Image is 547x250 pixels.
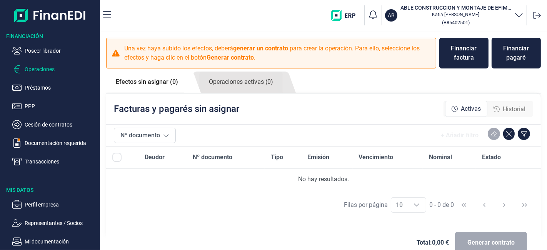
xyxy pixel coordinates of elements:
button: Mi documentación [12,237,97,246]
button: ABABLE CONSTRUCCION Y MONTAJE DE EFIMEROS SLKatia [PERSON_NAME](B85402501) [385,4,524,27]
b: generar un contrato [233,45,288,52]
span: Tipo [271,153,283,162]
p: Una vez haya subido los efectos, deberá para crear la operación. Para ello, seleccione los efecto... [124,44,431,62]
button: Financiar factura [439,38,489,68]
button: Previous Page [475,196,494,214]
p: Operaciones [25,65,97,74]
button: Documentación requerida [12,138,97,148]
div: Historial [487,102,532,117]
p: PPP [25,102,97,111]
p: Representantes / Socios [25,218,97,228]
p: Poseer librador [25,46,97,55]
span: Nominal [429,153,452,162]
p: Transacciones [25,157,97,166]
button: Poseer librador [12,46,97,55]
b: Generar contrato [207,54,254,61]
h3: ABLE CONSTRUCCION Y MONTAJE DE EFIMEROS SL [400,4,511,12]
button: Representantes / Socios [12,218,97,228]
img: Logo de aplicación [14,6,86,25]
button: Transacciones [12,157,97,166]
p: Cesión de contratos [25,120,97,129]
div: No hay resultados. [112,175,535,184]
p: Préstamos [25,83,97,92]
div: Activas [445,101,487,117]
img: erp [331,10,361,21]
small: Copiar cif [442,20,470,25]
div: Financiar pagaré [498,44,535,62]
p: Katia [PERSON_NAME] [400,12,511,18]
span: Vencimiento [359,153,394,162]
span: Estado [482,153,501,162]
button: Last Page [515,196,534,214]
button: Nº documento [114,128,176,143]
span: 0 - 0 de 0 [429,202,454,208]
a: Operaciones activas (0) [199,72,283,93]
button: First Page [455,196,473,214]
p: Perfil empresa [25,200,97,209]
div: Financiar factura [445,44,482,62]
button: Next Page [495,196,514,214]
p: Facturas y pagarés sin asignar [114,103,239,115]
p: AB [388,12,395,19]
a: Efectos sin asignar (0) [106,72,188,92]
div: Choose [407,198,426,212]
div: All items unselected [112,153,122,162]
button: Préstamos [12,83,97,92]
span: Emisión [307,153,329,162]
span: Activas [461,104,481,113]
div: Filas por página [344,200,388,210]
span: Nº documento [193,153,233,162]
span: Total: 0,00 € [417,238,449,247]
button: Perfil empresa [12,200,97,209]
button: Financiar pagaré [492,38,541,68]
button: PPP [12,102,97,111]
p: Mi documentación [25,237,97,246]
button: Cesión de contratos [12,120,97,129]
p: Documentación requerida [25,138,97,148]
button: Operaciones [12,65,97,74]
span: Deudor [145,153,165,162]
span: Historial [503,105,525,114]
